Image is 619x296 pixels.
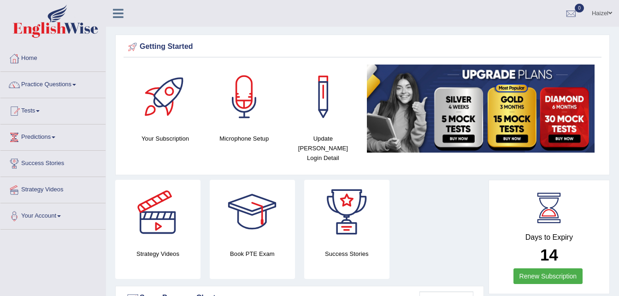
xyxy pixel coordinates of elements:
div: Getting Started [126,40,599,54]
a: Home [0,46,106,69]
a: Tests [0,98,106,121]
h4: Your Subscription [130,134,200,143]
h4: Days to Expiry [499,233,599,242]
a: Your Account [0,203,106,226]
a: Success Stories [0,151,106,174]
img: small5.jpg [367,65,595,153]
h4: Success Stories [304,249,389,259]
h4: Update [PERSON_NAME] Login Detail [288,134,358,163]
b: 14 [540,246,558,264]
a: Predictions [0,124,106,148]
a: Renew Subscription [513,268,583,284]
a: Practice Questions [0,72,106,95]
a: Strategy Videos [0,177,106,200]
span: 0 [575,4,584,12]
h4: Book PTE Exam [210,249,295,259]
h4: Strategy Videos [115,249,200,259]
h4: Microphone Setup [209,134,279,143]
